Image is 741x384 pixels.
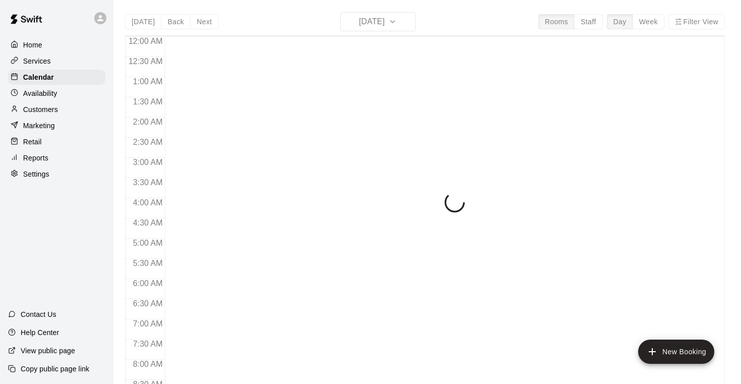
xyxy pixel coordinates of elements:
[131,178,165,187] span: 3:30 AM
[23,56,51,66] p: Services
[23,72,54,82] p: Calendar
[21,346,75,356] p: View public page
[23,40,42,50] p: Home
[8,37,105,52] a: Home
[8,118,105,133] a: Marketing
[21,327,59,338] p: Help Center
[131,279,165,288] span: 6:00 AM
[8,134,105,149] a: Retail
[21,309,56,319] p: Contact Us
[8,86,105,101] a: Availability
[131,138,165,146] span: 2:30 AM
[131,259,165,267] span: 5:30 AM
[8,102,105,117] a: Customers
[131,198,165,207] span: 4:00 AM
[126,37,165,45] span: 12:00 AM
[21,364,89,374] p: Copy public page link
[8,53,105,69] a: Services
[8,150,105,166] a: Reports
[23,169,49,179] p: Settings
[131,77,165,86] span: 1:00 AM
[131,118,165,126] span: 2:00 AM
[131,218,165,227] span: 4:30 AM
[131,97,165,106] span: 1:30 AM
[23,153,48,163] p: Reports
[131,340,165,348] span: 7:30 AM
[638,340,714,364] button: add
[23,137,42,147] p: Retail
[23,121,55,131] p: Marketing
[131,158,165,167] span: 3:00 AM
[131,239,165,247] span: 5:00 AM
[8,70,105,85] a: Calendar
[8,167,105,182] a: Settings
[131,319,165,328] span: 7:00 AM
[23,88,57,98] p: Availability
[131,299,165,308] span: 6:30 AM
[23,104,58,115] p: Customers
[126,57,165,66] span: 12:30 AM
[131,360,165,368] span: 8:00 AM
